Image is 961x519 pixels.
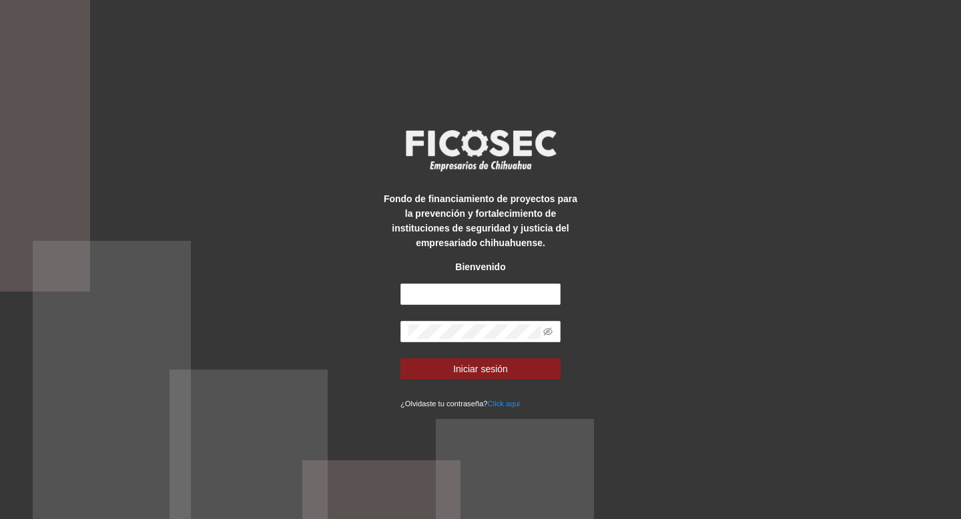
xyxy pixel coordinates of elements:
[400,358,561,380] button: Iniciar sesión
[400,400,520,408] small: ¿Olvidaste tu contraseña?
[488,400,521,408] a: Click aqui
[455,262,505,272] strong: Bienvenido
[384,193,577,248] strong: Fondo de financiamiento de proyectos para la prevención y fortalecimiento de instituciones de seg...
[453,362,508,376] span: Iniciar sesión
[543,327,553,336] span: eye-invisible
[397,125,564,175] img: logo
